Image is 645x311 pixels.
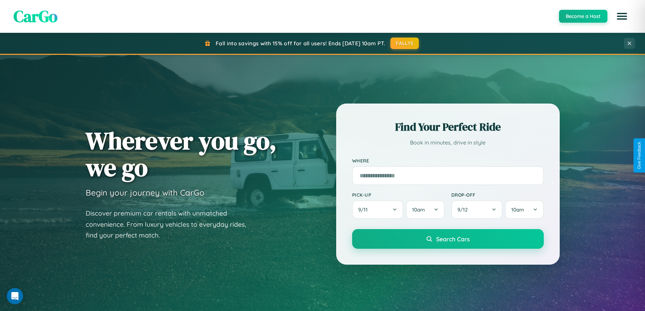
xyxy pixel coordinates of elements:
span: 10am [412,206,425,213]
button: Become a Host [559,10,607,23]
p: Discover premium car rentals with unmatched convenience. From luxury vehicles to everyday rides, ... [86,208,255,241]
span: 10am [511,206,524,213]
label: Pick-up [352,192,445,198]
button: 9/12 [451,200,503,219]
button: Open menu [612,7,631,26]
span: 9 / 11 [358,206,371,213]
label: Where [352,158,544,163]
button: Search Cars [352,229,544,249]
button: 10am [406,200,444,219]
label: Drop-off [451,192,544,198]
button: 9/11 [352,200,404,219]
h2: Find Your Perfect Ride [352,119,544,134]
div: Open Intercom Messenger [7,288,23,304]
p: Book in minutes, drive in style [352,138,544,148]
h1: Wherever you go, we go [86,127,277,181]
span: Fall into savings with 15% off for all users! Ends [DATE] 10am PT. [216,40,385,47]
button: FALL15 [390,38,419,49]
button: 10am [505,200,543,219]
span: Search Cars [436,235,470,243]
span: CarGo [14,5,58,27]
div: Give Feedback [637,142,642,169]
span: 9 / 12 [457,206,471,213]
h3: Begin your journey with CarGo [86,187,205,198]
